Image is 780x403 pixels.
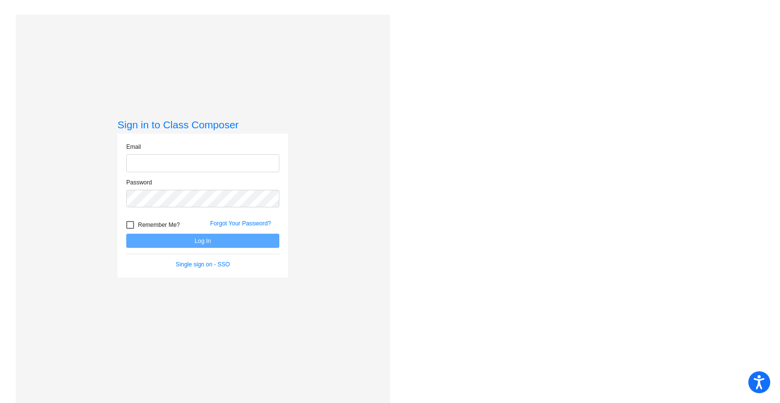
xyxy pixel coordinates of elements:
[210,220,271,227] a: Forgot Your Password?
[117,119,288,131] h3: Sign in to Class Composer
[126,234,279,248] button: Log In
[126,142,141,151] label: Email
[138,219,180,231] span: Remember Me?
[126,178,152,187] label: Password
[175,261,230,268] a: Single sign on - SSO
